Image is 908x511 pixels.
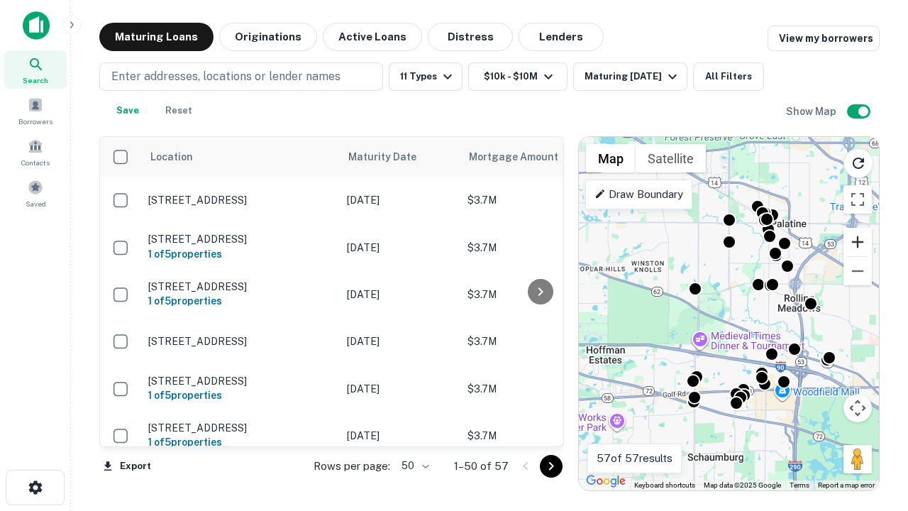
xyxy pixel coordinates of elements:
h6: Show Map [786,104,838,119]
p: [DATE] [347,240,453,255]
p: $3.7M [467,240,609,255]
p: $3.7M [467,381,609,397]
p: Rows per page: [314,458,390,475]
button: 11 Types [389,62,463,91]
img: capitalize-icon.png [23,11,50,40]
h6: 1 of 5 properties [148,246,333,262]
button: Enter addresses, locations or lender names [99,62,383,91]
button: Go to next page [540,455,563,478]
span: Contacts [21,157,50,168]
button: Zoom in [843,228,872,256]
button: All Filters [693,62,764,91]
a: Open this area in Google Maps (opens a new window) [582,472,629,490]
p: $3.7M [467,428,609,444]
p: [STREET_ADDRESS] [148,375,333,388]
p: 57 of 57 results [597,450,672,467]
span: Search [23,75,48,86]
span: Maturity Date [348,148,435,165]
p: [DATE] [347,381,453,397]
span: Saved [26,198,46,209]
button: Maturing [DATE] [573,62,687,91]
div: 0 0 [579,137,879,490]
p: [DATE] [347,428,453,444]
th: Mortgage Amount [460,137,616,177]
a: Terms (opens in new tab) [790,481,809,489]
button: Reload search area [843,148,873,178]
button: Distress [428,23,513,51]
button: Keyboard shortcuts [634,480,695,490]
p: [DATE] [347,287,453,302]
a: Report a map error [818,481,875,489]
h6: 1 of 5 properties [148,434,333,450]
p: [STREET_ADDRESS] [148,194,333,207]
a: Borrowers [4,92,67,130]
a: View my borrowers [768,26,880,51]
button: Export [99,456,155,477]
p: [DATE] [347,192,453,208]
th: Location [141,137,340,177]
p: [STREET_ADDRESS] [148,233,333,246]
button: Save your search to get updates of matches that match your search criteria. [105,97,150,125]
button: Reset [156,97,201,125]
span: Borrowers [18,116,52,127]
p: $3.7M [467,287,609,302]
button: Lenders [519,23,604,51]
p: [STREET_ADDRESS] [148,422,333,434]
button: Drag Pegman onto the map to open Street View [843,445,872,473]
button: $10k - $10M [468,62,567,91]
p: Draw Boundary [594,186,683,203]
p: $3.7M [467,334,609,349]
div: 50 [396,456,431,476]
th: Maturity Date [340,137,460,177]
button: Toggle fullscreen view [843,185,872,214]
p: 1–50 of 57 [454,458,509,475]
img: Google [582,472,629,490]
span: Map data ©2025 Google [704,481,781,489]
a: Contacts [4,133,67,171]
button: Active Loans [323,23,422,51]
p: [DATE] [347,334,453,349]
button: Maturing Loans [99,23,214,51]
button: Show satellite imagery [636,144,706,172]
button: Show street map [586,144,636,172]
button: Zoom out [843,257,872,285]
p: [STREET_ADDRESS] [148,335,333,348]
span: Mortgage Amount [469,148,577,165]
p: [STREET_ADDRESS] [148,280,333,293]
h6: 1 of 5 properties [148,293,333,309]
span: Location [150,148,193,165]
p: Enter addresses, locations or lender names [111,68,340,85]
h6: 1 of 5 properties [148,388,333,403]
a: Search [4,50,67,89]
a: Saved [4,174,67,212]
p: $3.7M [467,192,609,208]
div: Maturing [DATE] [585,68,681,85]
button: Originations [219,23,317,51]
iframe: Chat Widget [837,352,908,420]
